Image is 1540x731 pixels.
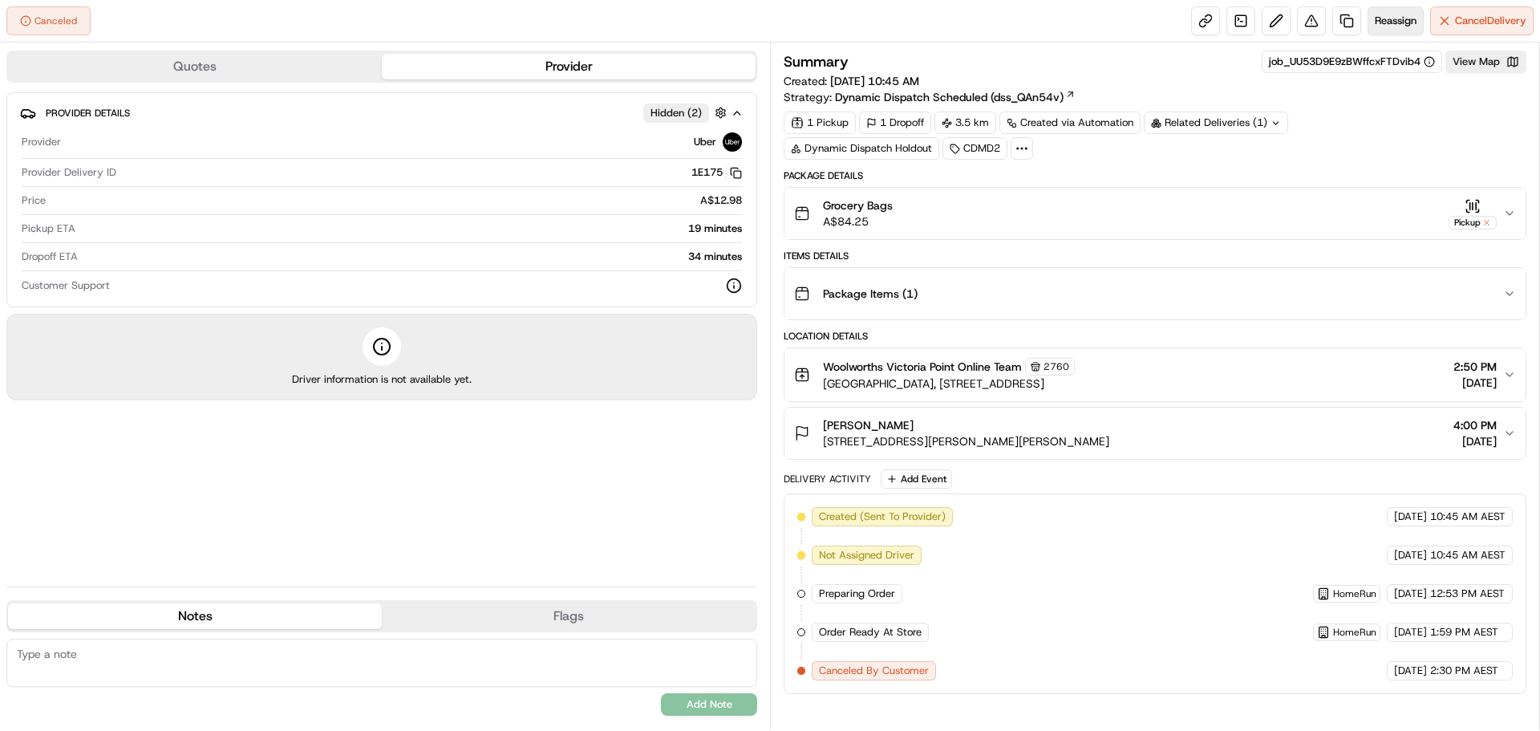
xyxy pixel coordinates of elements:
button: Pickup [1449,198,1497,229]
a: Dynamic Dispatch Scheduled (dss_QAn54v) [835,89,1076,105]
a: Powered byPylon [113,271,194,284]
div: 1 Dropoff [859,112,931,134]
span: Woolworths Victoria Point Online Team [823,359,1022,375]
span: Provider [22,135,61,149]
span: Driver information is not available yet. [292,372,472,387]
span: Reassign [1375,14,1416,28]
span: 2760 [1044,360,1069,373]
div: Location Details [784,330,1526,343]
span: API Documentation [152,233,257,249]
span: A$12.98 [700,193,742,208]
span: Price [22,193,46,208]
span: Created (Sent To Provider) [819,510,946,524]
span: Dropoff ETA [22,250,78,264]
div: 1 Pickup [784,112,856,134]
h3: Summary [784,55,849,69]
button: 1E175 [691,165,742,180]
span: Dynamic Dispatch Scheduled (dss_QAn54v) [835,89,1064,105]
span: 1:59 PM AEST [1430,625,1498,640]
span: [DATE] [1453,433,1497,449]
button: Hidden (2) [643,103,731,123]
div: Related Deliveries (1) [1144,112,1288,134]
button: Add Event [881,469,952,489]
span: 2:30 PM AEST [1430,664,1498,678]
button: Flags [382,603,756,629]
span: 10:45 AM AEST [1430,548,1506,562]
span: Provider Delivery ID [22,165,116,180]
div: Items Details [784,250,1526,262]
button: Provider DetailsHidden (2) [20,99,744,126]
button: Package Items (1) [784,268,1526,319]
span: Pylon [160,272,194,284]
span: [DATE] [1394,548,1427,562]
div: We're available if you need us! [55,169,203,182]
div: 📗 [16,234,29,247]
div: Pickup [1449,216,1497,229]
button: Reassign [1368,6,1424,35]
button: View Map [1445,51,1526,73]
img: 1736555255976-a54dd68f-1ca7-489b-9aae-adbdc363a1c4 [16,153,45,182]
a: 💻API Documentation [129,226,264,255]
span: [DATE] [1394,587,1427,601]
span: Knowledge Base [32,233,123,249]
button: Notes [8,603,382,629]
div: Strategy: [784,89,1076,105]
span: 4:00 PM [1453,417,1497,433]
span: Uber [694,135,716,149]
span: Preparing Order [819,587,895,601]
span: Grocery Bags [823,197,893,213]
span: Order Ready At Store [819,625,922,640]
button: Grocery BagsA$84.25Pickup [784,188,1526,239]
img: Nash [16,16,48,48]
button: Quotes [8,54,382,79]
div: Package Details [784,169,1526,182]
button: CancelDelivery [1430,6,1534,35]
button: Provider [382,54,756,79]
span: Cancel Delivery [1455,14,1526,28]
span: Created: [784,73,919,89]
span: A$84.25 [823,213,893,229]
span: [DATE] [1453,375,1497,391]
div: 19 minutes [82,221,742,236]
button: job_UU53D9E9zBWffcxFTDvib4 [1269,55,1435,69]
div: 3.5 km [934,112,996,134]
button: Start new chat [273,158,292,177]
span: Canceled By Customer [819,664,929,678]
img: uber-new-logo.jpeg [723,132,742,152]
button: [PERSON_NAME][STREET_ADDRESS][PERSON_NAME][PERSON_NAME]4:00 PM[DATE] [784,408,1526,459]
span: [STREET_ADDRESS][PERSON_NAME][PERSON_NAME] [823,433,1109,449]
span: 2:50 PM [1453,359,1497,375]
span: HomeRun [1333,626,1376,639]
span: [DATE] [1394,625,1427,640]
input: Clear [42,104,265,120]
span: Package Items ( 1 ) [823,286,918,302]
button: Canceled [6,6,91,35]
span: 10:45 AM AEST [1430,510,1506,524]
span: Hidden ( 2 ) [650,106,702,120]
div: Delivery Activity [784,473,871,485]
span: [DATE] [1394,510,1427,524]
a: Created via Automation [999,112,1141,134]
button: Woolworths Victoria Point Online Team2760[GEOGRAPHIC_DATA], [STREET_ADDRESS]2:50 PM[DATE] [784,348,1526,401]
div: Dynamic Dispatch Holdout [784,137,939,160]
span: [DATE] [1394,664,1427,678]
span: Provider Details [46,107,130,120]
span: [GEOGRAPHIC_DATA], [STREET_ADDRESS] [823,376,1075,392]
span: [DATE] 10:45 AM [830,74,919,88]
span: Pickup ETA [22,221,75,236]
p: Welcome 👋 [16,64,292,90]
a: 📗Knowledge Base [10,226,129,255]
span: 12:53 PM AEST [1430,587,1505,601]
div: 34 minutes [84,250,742,264]
div: 💻 [136,234,148,247]
span: HomeRun [1333,587,1376,600]
span: [PERSON_NAME] [823,417,914,433]
div: CDMD2 [942,137,1007,160]
span: Customer Support [22,278,110,293]
div: Start new chat [55,153,263,169]
span: Not Assigned Driver [819,548,914,562]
